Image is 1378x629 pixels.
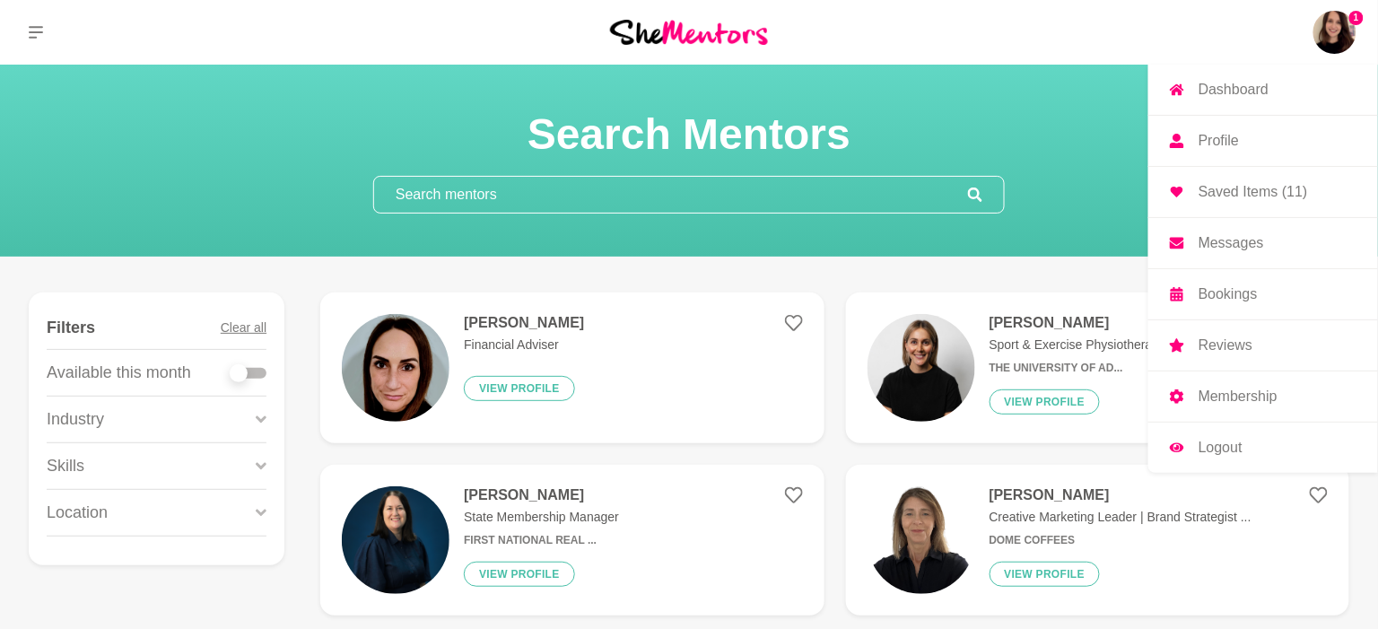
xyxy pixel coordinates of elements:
a: Ali Adey1DashboardProfileSaved Items (11)MessagesBookingsReviewsMembershipLogout [1313,11,1356,54]
p: Industry [47,407,104,432]
p: Available this month [47,361,191,385]
p: Bookings [1199,287,1258,301]
button: View profile [990,562,1101,587]
h4: [PERSON_NAME] [464,486,619,504]
input: Search mentors [374,177,968,213]
h6: First National Real ... [464,534,619,547]
a: Bookings [1148,269,1378,319]
img: She Mentors Logo [610,20,768,44]
p: Messages [1199,236,1264,250]
img: 675efa3b2e966e5c68b6c0b6a55f808c2d9d66a7-1333x2000.png [868,486,975,594]
h1: Search Mentors [373,108,1005,162]
p: Sport & Exercise Physiotherapist, Associate L... [990,336,1254,354]
h4: Filters [47,318,95,338]
a: [PERSON_NAME]Creative Marketing Leader | Brand Strategist ...Dome CoffeesView profile [846,465,1349,616]
a: Reviews [1148,320,1378,371]
h4: [PERSON_NAME] [990,314,1254,332]
p: State Membership Manager [464,508,619,527]
p: Saved Items (11) [1199,185,1308,199]
a: Profile [1148,116,1378,166]
a: [PERSON_NAME]State Membership ManagerFirst National Real ...View profile [320,465,824,616]
img: 2462cd17f0db61ae0eaf7f297afa55aeb6b07152-1255x1348.jpg [342,314,449,422]
a: Messages [1148,218,1378,268]
p: Creative Marketing Leader | Brand Strategist ... [990,508,1252,527]
button: Clear all [221,307,266,349]
p: Profile [1199,134,1239,148]
h4: [PERSON_NAME] [464,314,584,332]
a: [PERSON_NAME]Financial AdviserView profile [320,293,824,443]
button: View profile [464,376,575,401]
a: Saved Items (11) [1148,167,1378,217]
h6: Dome Coffees [990,534,1252,547]
p: Reviews [1199,338,1252,353]
h6: The University of Ad... [990,362,1254,375]
p: Logout [1199,441,1243,455]
p: Financial Adviser [464,336,584,354]
img: 523c368aa158c4209afe732df04685bb05a795a5-1125x1128.jpg [868,314,975,422]
img: Ali Adey [1313,11,1356,54]
a: Dashboard [1148,65,1378,115]
button: View profile [990,389,1101,415]
p: Dashboard [1199,83,1269,97]
a: [PERSON_NAME]Sport & Exercise Physiotherapist, Associate L...The University of Ad...View profile [846,293,1349,443]
img: 069e74e823061df2a8545ae409222f10bd8cae5f-900x600.png [342,486,449,594]
p: Location [47,501,108,525]
p: Skills [47,454,84,478]
span: 1 [1349,11,1364,25]
button: View profile [464,562,575,587]
p: Membership [1199,389,1278,404]
h4: [PERSON_NAME] [990,486,1252,504]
